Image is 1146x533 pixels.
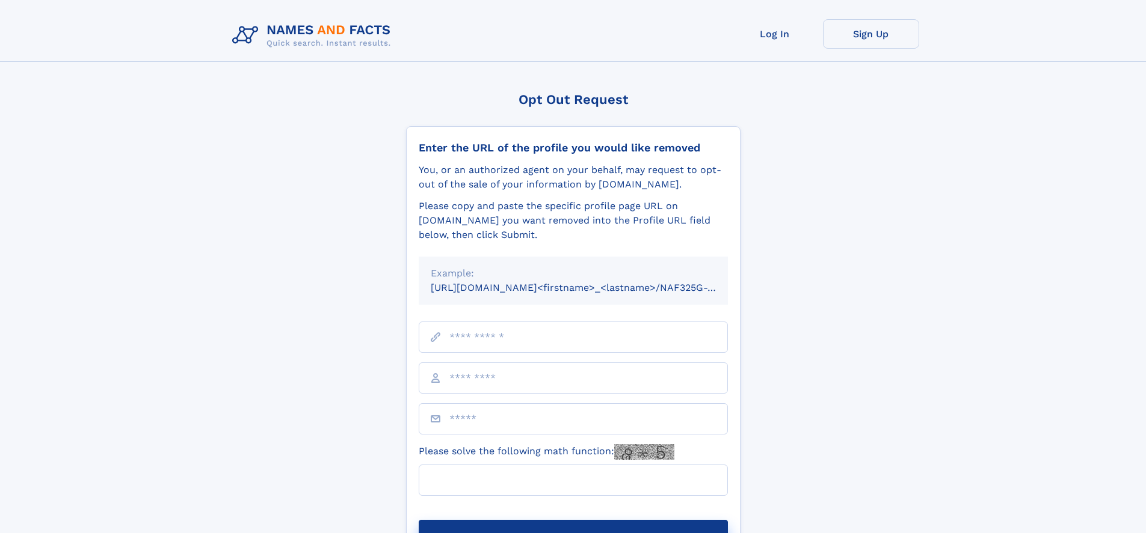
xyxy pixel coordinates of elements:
[419,163,728,192] div: You, or an authorized agent on your behalf, may request to opt-out of the sale of your informatio...
[419,199,728,242] div: Please copy and paste the specific profile page URL on [DOMAIN_NAME] you want removed into the Pr...
[431,266,716,281] div: Example:
[431,282,751,293] small: [URL][DOMAIN_NAME]<firstname>_<lastname>/NAF325G-xxxxxxxx
[823,19,919,49] a: Sign Up
[727,19,823,49] a: Log In
[406,92,741,107] div: Opt Out Request
[227,19,401,52] img: Logo Names and Facts
[419,444,674,460] label: Please solve the following math function:
[419,141,728,154] div: Enter the URL of the profile you would like removed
